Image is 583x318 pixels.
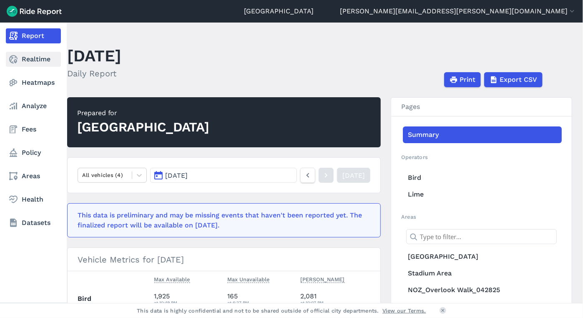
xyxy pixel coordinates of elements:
a: NOZ_Overlook Walk_042825 [403,282,562,298]
a: View our Terms. [382,307,426,315]
div: at 10:49 PM [154,299,221,306]
button: Print [444,72,481,87]
input: Type to filter... [406,229,557,244]
h1: [DATE] [67,44,121,67]
a: Summary [403,126,562,143]
a: Datasets [6,215,61,230]
a: Analyze [6,98,61,114]
button: Max Available [154,275,190,285]
a: Policy [6,145,61,160]
span: Export CSV [500,75,537,85]
div: at 10:07 PM [301,299,371,306]
span: Print [460,75,475,85]
div: [GEOGRAPHIC_DATA] [77,118,209,136]
a: Realtime [6,52,61,67]
span: [PERSON_NAME] [301,275,345,283]
a: Fees [6,122,61,137]
a: Stadium Area [403,265,562,282]
div: Prepared for [77,108,209,118]
span: Max Available [154,275,190,283]
a: [DATE] [337,168,370,183]
h2: Daily Report [67,67,121,80]
div: 1,925 [154,291,221,306]
img: Ride Report [7,6,62,17]
a: [GEOGRAPHIC_DATA] [403,248,562,265]
a: NOZ_Waterfront_042825 [403,298,562,315]
button: [PERSON_NAME] [301,275,345,285]
a: Bird [403,169,562,186]
th: Bird [78,288,151,310]
a: Lime [403,186,562,203]
span: [DATE] [166,172,188,179]
button: [DATE] [150,168,297,183]
div: This data is preliminary and may be missing events that haven't been reported yet. The finalized ... [78,210,365,230]
div: at 6:37 PM [227,299,294,306]
div: 165 [227,291,294,306]
h2: Operators [401,153,562,161]
button: Max Unavailable [227,275,269,285]
h2: Areas [401,213,562,221]
button: Export CSV [484,72,543,87]
button: [PERSON_NAME][EMAIL_ADDRESS][PERSON_NAME][DOMAIN_NAME] [340,6,576,16]
h3: Pages [391,98,572,116]
div: 2,081 [301,291,371,306]
a: [GEOGRAPHIC_DATA] [244,6,314,16]
span: Max Unavailable [227,275,269,283]
h3: Vehicle Metrics for [DATE] [68,248,380,271]
a: Health [6,192,61,207]
a: Heatmaps [6,75,61,90]
a: Areas [6,169,61,184]
a: Report [6,28,61,43]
